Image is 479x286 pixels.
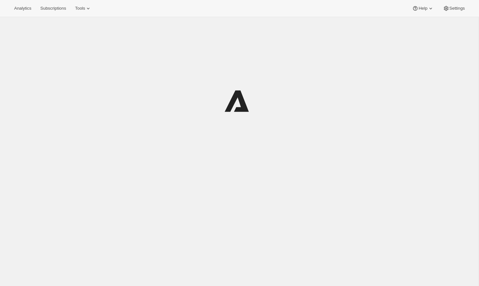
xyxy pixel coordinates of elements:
button: Subscriptions [36,4,70,13]
button: Help [408,4,437,13]
span: Subscriptions [40,6,66,11]
button: Tools [71,4,95,13]
span: Analytics [14,6,31,11]
span: Settings [449,6,465,11]
button: Analytics [10,4,35,13]
button: Settings [439,4,469,13]
span: Tools [75,6,85,11]
span: Help [418,6,427,11]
